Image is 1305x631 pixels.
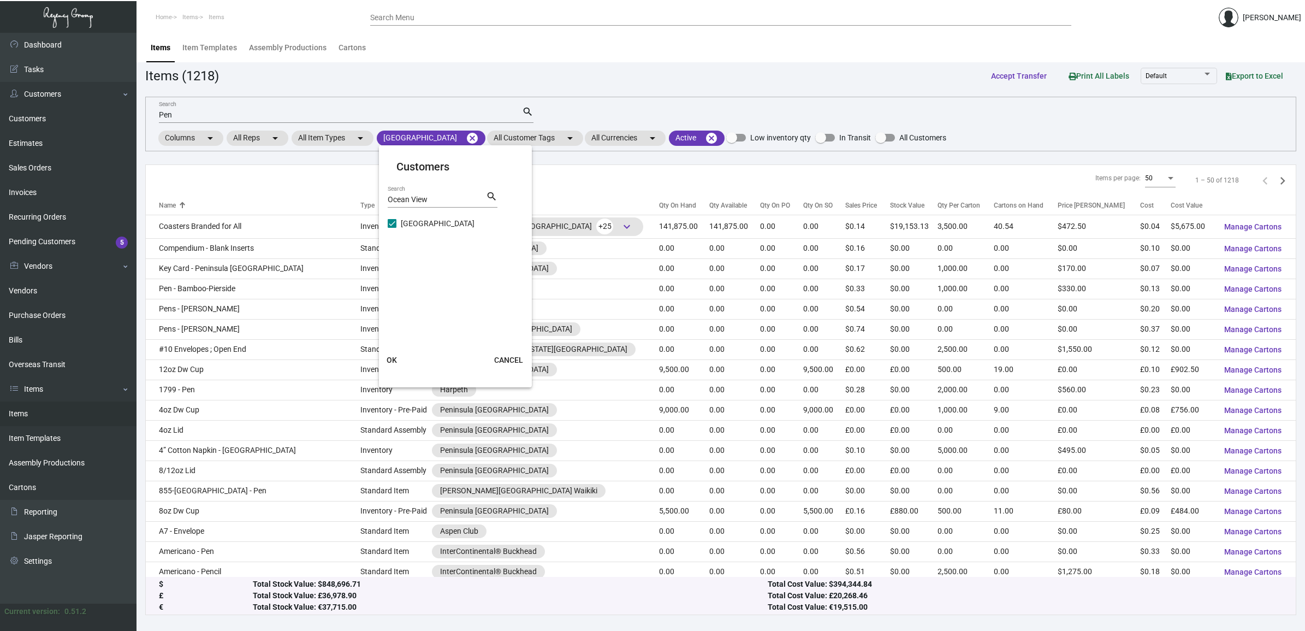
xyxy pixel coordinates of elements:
[485,350,532,370] button: CANCEL
[64,606,86,617] div: 0.51.2
[494,356,523,364] span: CANCEL
[375,350,410,370] button: OK
[387,356,397,364] span: OK
[396,158,514,175] mat-card-title: Customers
[401,217,474,230] span: [GEOGRAPHIC_DATA]
[4,606,60,617] div: Current version:
[486,190,497,203] mat-icon: search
